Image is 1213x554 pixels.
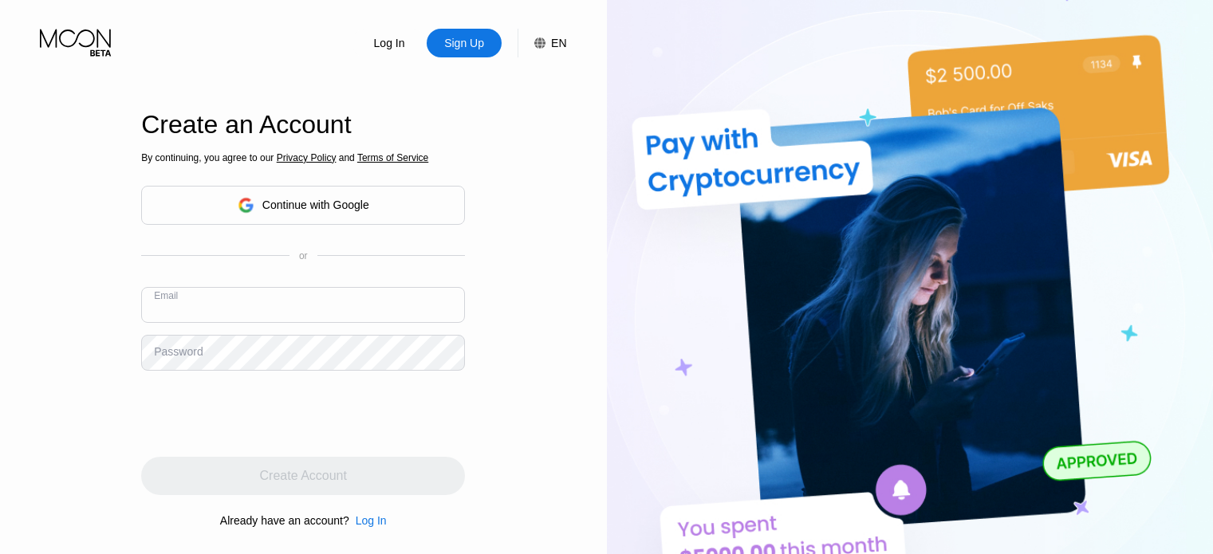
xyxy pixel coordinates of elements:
div: EN [551,37,566,49]
div: Continue with Google [262,198,369,211]
div: Sign Up [427,29,502,57]
div: Log In [349,514,387,527]
span: and [336,152,357,163]
div: Sign Up [443,35,486,51]
div: or [299,250,308,261]
div: Log In [352,29,427,57]
div: Password [154,345,203,358]
span: Privacy Policy [277,152,337,163]
div: Log In [372,35,407,51]
div: EN [518,29,566,57]
div: Continue with Google [141,186,465,225]
div: Already have an account? [220,514,349,527]
div: Log In [356,514,387,527]
div: Email [154,290,178,301]
div: Create an Account [141,110,465,139]
span: Terms of Service [357,152,428,163]
div: By continuing, you agree to our [141,152,465,163]
iframe: reCAPTCHA [141,383,384,445]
